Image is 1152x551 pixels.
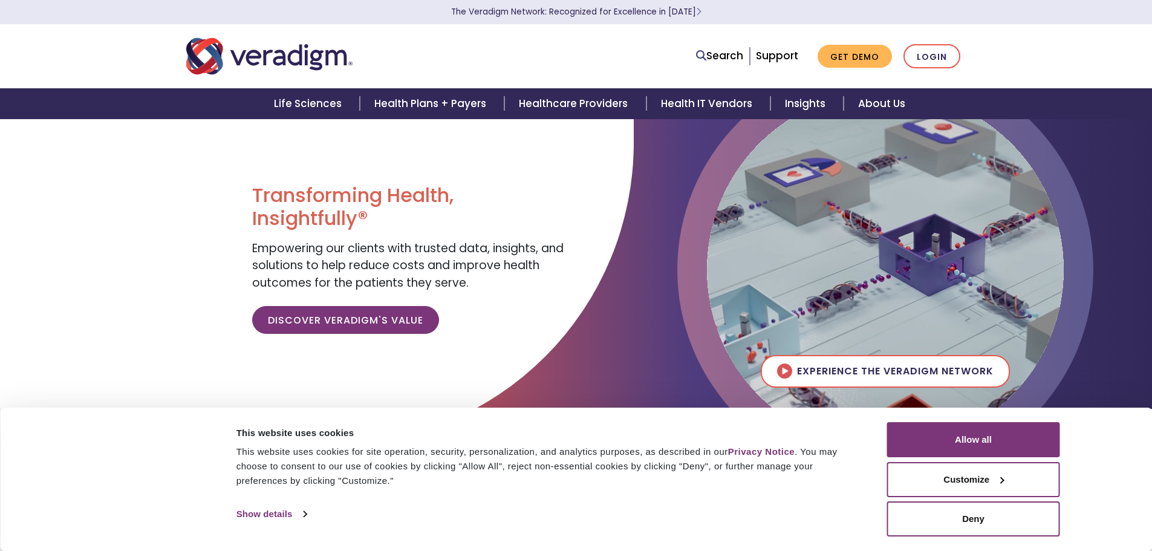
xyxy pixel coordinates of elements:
a: Login [903,44,960,69]
button: Customize [887,462,1060,497]
img: Veradigm logo [186,36,353,76]
div: This website uses cookies for site operation, security, personalization, and analytics purposes, ... [236,445,860,488]
a: Health IT Vendors [646,88,770,119]
a: Life Sciences [259,88,360,119]
a: Healthcare Providers [504,88,646,119]
a: Insights [770,88,844,119]
a: About Us [844,88,920,119]
a: Support [756,48,798,63]
a: Health Plans + Payers [360,88,504,119]
button: Allow all [887,422,1060,457]
span: Learn More [696,6,701,18]
a: Search [696,48,743,64]
div: This website uses cookies [236,426,860,440]
a: Discover Veradigm's Value [252,306,439,334]
button: Deny [887,501,1060,536]
h1: Transforming Health, Insightfully® [252,184,567,230]
a: Show details [236,505,307,523]
a: The Veradigm Network: Recognized for Excellence in [DATE]Learn More [451,6,701,18]
a: Privacy Notice [728,446,795,457]
a: Get Demo [818,45,892,68]
span: Empowering our clients with trusted data, insights, and solutions to help reduce costs and improv... [252,240,564,291]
